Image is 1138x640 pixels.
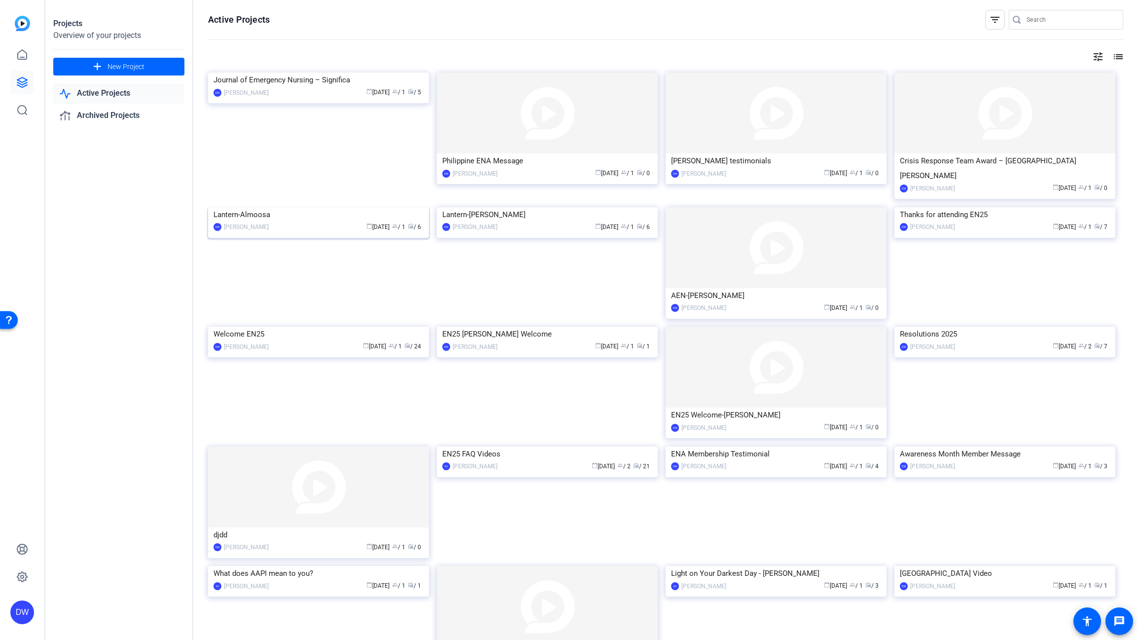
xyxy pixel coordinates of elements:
span: group [1078,462,1084,468]
span: calendar_today [824,462,830,468]
div: KV [213,582,221,590]
div: Welcome EN25 [213,327,424,341]
span: [DATE] [366,89,390,96]
span: calendar_today [366,543,372,549]
span: group [850,304,855,310]
img: blue-gradient.svg [15,16,30,31]
div: [PERSON_NAME] testimonials [671,153,881,168]
mat-icon: tune [1092,51,1104,63]
span: [DATE] [824,170,847,177]
div: DW [213,543,221,551]
span: / 1 [1078,463,1092,470]
span: calendar_today [1053,342,1059,348]
h1: Active Projects [208,14,270,26]
span: radio [865,423,871,429]
div: DW [900,582,908,590]
span: calendar_today [1053,582,1059,588]
span: / 1 [392,544,405,551]
span: [DATE] [824,304,847,311]
span: / 1 [850,304,863,311]
span: / 6 [408,224,421,230]
span: / 7 [1094,343,1107,350]
button: New Project [53,58,184,75]
span: / 1 [1094,582,1107,589]
span: calendar_today [366,582,372,588]
span: group [392,88,398,94]
div: [PERSON_NAME] [910,461,955,471]
span: / 1 [1078,224,1092,230]
div: DW [900,462,908,470]
span: [DATE] [824,463,847,470]
span: / 7 [1094,224,1107,230]
div: [PERSON_NAME] [910,184,955,193]
span: [DATE] [366,224,390,230]
span: [DATE] [824,582,847,589]
span: / 1 [1078,185,1092,191]
span: / 1 [621,224,634,230]
div: [GEOGRAPHIC_DATA] Video [900,566,1110,581]
div: [PERSON_NAME] [681,303,726,313]
span: / 24 [404,343,421,350]
div: [PERSON_NAME] [224,581,269,591]
div: Philippine ENA Message [442,153,652,168]
span: group [621,223,627,229]
span: [DATE] [1053,185,1076,191]
span: [DATE] [592,463,615,470]
span: group [389,342,394,348]
span: radio [404,342,410,348]
span: calendar_today [592,462,598,468]
div: [PERSON_NAME] [681,581,726,591]
span: / 1 [850,424,863,431]
span: group [850,582,855,588]
div: AEN-[PERSON_NAME] [671,288,881,303]
div: DW [900,185,908,192]
span: [DATE] [824,424,847,431]
span: calendar_today [363,342,369,348]
span: / 0 [1094,185,1107,191]
div: DW [213,223,221,231]
span: / 1 [1078,582,1092,589]
span: / 1 [389,343,402,350]
div: DW [442,170,450,178]
div: ENA Membership Testimonial [671,447,881,461]
span: group [392,223,398,229]
div: DW [213,343,221,351]
span: / 0 [637,170,650,177]
span: / 21 [633,463,650,470]
span: calendar_today [1053,223,1059,229]
div: [PERSON_NAME] [224,342,269,352]
div: What does AAPI mean to you? [213,566,424,581]
span: [DATE] [1053,224,1076,230]
div: Projects [53,18,184,30]
span: calendar_today [595,342,601,348]
span: / 1 [850,463,863,470]
span: / 6 [637,224,650,230]
span: group [850,169,855,175]
div: DW [671,304,679,312]
span: calendar_today [595,169,601,175]
span: / 3 [1094,463,1107,470]
div: DW [900,343,908,351]
span: calendar_today [366,88,372,94]
div: [PERSON_NAME] [910,222,955,232]
span: / 1 [408,582,421,589]
span: calendar_today [595,223,601,229]
div: Thanks for attending EN25 [900,207,1110,222]
span: [DATE] [363,343,386,350]
span: calendar_today [824,582,830,588]
div: [PERSON_NAME] [224,88,269,98]
div: [PERSON_NAME] [681,461,726,471]
div: [PERSON_NAME] [453,461,498,471]
mat-icon: add [91,61,104,73]
div: Awareness Month Member Message [900,447,1110,461]
span: / 1 [850,582,863,589]
div: KV [442,462,450,470]
span: radio [865,169,871,175]
span: [DATE] [1053,343,1076,350]
span: / 1 [850,170,863,177]
span: / 1 [392,89,405,96]
div: Crisis Response Team Award – [GEOGRAPHIC_DATA][PERSON_NAME] [900,153,1110,183]
span: radio [1094,582,1100,588]
div: Lantern-[PERSON_NAME] [442,207,652,222]
div: EN25 Welcome-[PERSON_NAME] [671,408,881,422]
